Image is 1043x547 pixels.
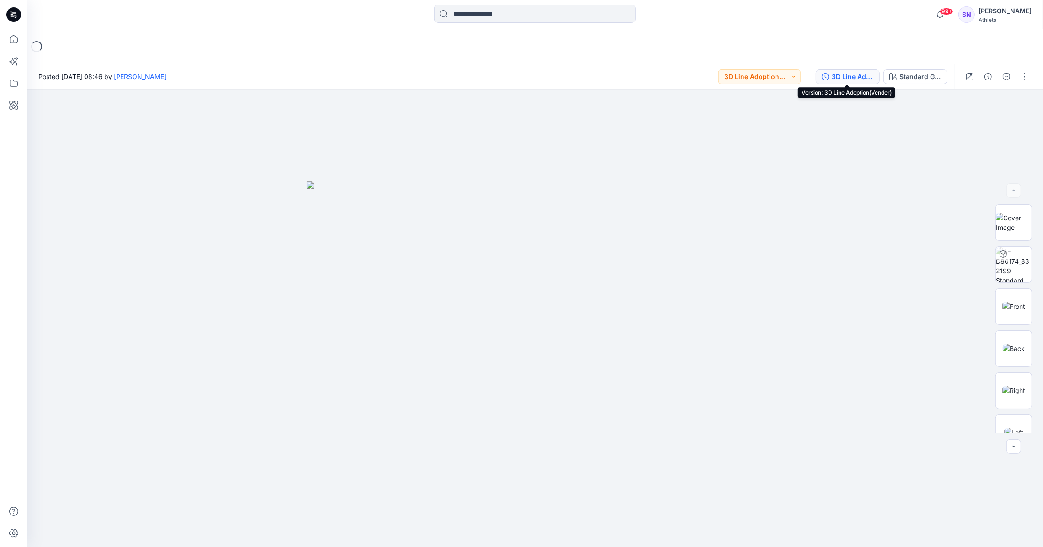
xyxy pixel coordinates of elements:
div: [PERSON_NAME] [979,5,1032,16]
button: Details [981,69,995,84]
img: Back [1003,344,1025,353]
div: 3D Line Adoption(Vender) [832,72,874,82]
a: [PERSON_NAME] [114,73,166,80]
img: A-D80174_832199 Standard Grey Scale [996,247,1032,282]
div: SN [958,6,975,23]
button: 3D Line Adoption(Vender) [816,69,880,84]
img: Right [1002,386,1025,395]
div: Standard Grey Scale [899,72,941,82]
img: Front [1002,302,1025,311]
img: Cover Image [996,213,1032,232]
div: Athleta [979,16,1032,23]
img: Left [1004,428,1023,437]
span: Posted [DATE] 08:46 by [38,72,166,81]
span: 99+ [940,8,953,15]
button: Standard Grey Scale [883,69,947,84]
